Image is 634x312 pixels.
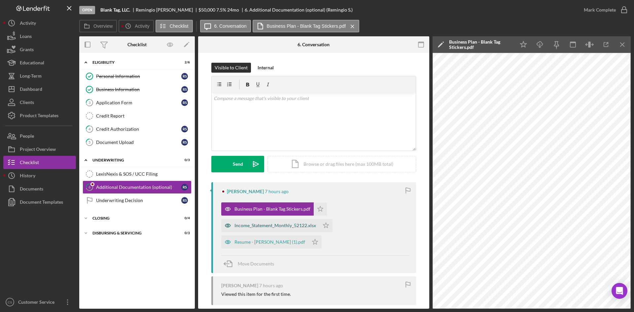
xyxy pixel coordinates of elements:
div: Disbursing & Servicing [92,231,173,235]
label: 6. Conversation [214,23,247,29]
button: Visible to Client [211,63,251,73]
div: 0 / 4 [178,216,190,220]
div: Visible to Client [215,63,248,73]
a: Document Templates [3,195,76,209]
div: Mark Complete [584,3,616,17]
div: 24 mo [227,7,239,13]
div: Checklist [127,42,147,47]
div: Checklist [20,156,39,171]
a: Underwriting DecisionRS [83,194,192,207]
a: Credit Report [83,109,192,122]
div: R S [181,197,188,204]
div: Income_Statement_Monthly_52122.xlsx [234,223,316,228]
button: Checklist [3,156,76,169]
label: Activity [135,23,149,29]
div: Internal [258,63,274,73]
button: Loans [3,30,76,43]
button: Business Plan - Blank Tag Stickers.pdf [221,202,327,216]
div: Resume - [PERSON_NAME] (1).pdf [234,239,305,245]
div: 0 / 3 [178,231,190,235]
div: R S [181,99,188,106]
button: Product Templates [3,109,76,122]
div: Dashboard [20,83,42,97]
a: 4Credit AuthorizationRS [83,122,192,136]
tspan: 4 [88,127,91,131]
div: [PERSON_NAME] [227,189,264,194]
div: Remingio [PERSON_NAME] [136,7,198,13]
div: Educational [20,56,44,71]
a: Educational [3,56,76,69]
button: Documents [3,182,76,195]
button: History [3,169,76,182]
button: Dashboard [3,83,76,96]
button: Clients [3,96,76,109]
time: 2025-10-06 15:45 [259,283,283,288]
div: Eligibility [92,60,173,64]
span: Move Documents [238,261,274,266]
div: Customer Service [17,295,59,310]
button: Overview [79,20,117,32]
div: R S [181,86,188,93]
div: Open Intercom Messenger [612,283,627,299]
div: Product Templates [20,109,58,124]
button: 6. Conversation [200,20,251,32]
div: Closing [92,216,173,220]
div: 2 / 6 [178,60,190,64]
div: 0 / 3 [178,158,190,162]
div: History [20,169,35,184]
a: 6Additional Documentation (optional)RS [83,181,192,194]
div: Document Upload [96,140,181,145]
div: Project Overview [20,143,56,157]
button: Long-Term [3,69,76,83]
button: Mark Complete [577,3,631,17]
label: Business Plan - Blank Tag Stickers.pdf [267,23,346,29]
div: [PERSON_NAME] [221,283,258,288]
button: Income_Statement_Monthly_52122.xlsx [221,219,333,232]
div: Underwriting Decision [96,198,181,203]
div: Business Information [96,87,181,92]
button: Grants [3,43,76,56]
button: Business Plan - Blank Tag Stickers.pdf [253,20,359,32]
div: People [20,129,34,144]
button: CSCustomer Service [3,295,76,309]
div: Long-Term [20,69,42,84]
tspan: 3 [88,100,90,105]
time: 2025-10-06 15:46 [265,189,289,194]
div: 6. Conversation [298,42,330,47]
button: Move Documents [221,256,281,272]
div: Business Plan - Blank Tag Stickers.pdf [234,206,310,212]
tspan: 6 [88,185,91,189]
a: Business InformationRS [83,83,192,96]
button: Resume - [PERSON_NAME] (1).pdf [221,235,322,249]
div: Clients [20,96,34,111]
span: $50,000 [198,7,215,13]
div: Documents [20,182,43,197]
div: Credit Authorization [96,126,181,132]
div: R S [181,139,188,146]
button: Project Overview [3,143,76,156]
div: R S [181,73,188,80]
div: Additional Documentation (optional) [96,185,181,190]
button: Checklist [156,20,193,32]
a: Personal InformationRS [83,70,192,83]
button: Send [211,156,264,172]
div: R S [181,184,188,191]
div: R S [181,126,188,132]
div: Open [79,6,95,14]
div: Activity [20,17,36,31]
div: Credit Report [96,113,191,119]
div: LexisNexis & SOS / UCC Filing [96,171,191,177]
div: 6. Additional Documentation (optional) (Remingio S.) [245,7,353,13]
button: Activity [3,17,76,30]
a: 3Application FormRS [83,96,192,109]
div: Grants [20,43,34,58]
